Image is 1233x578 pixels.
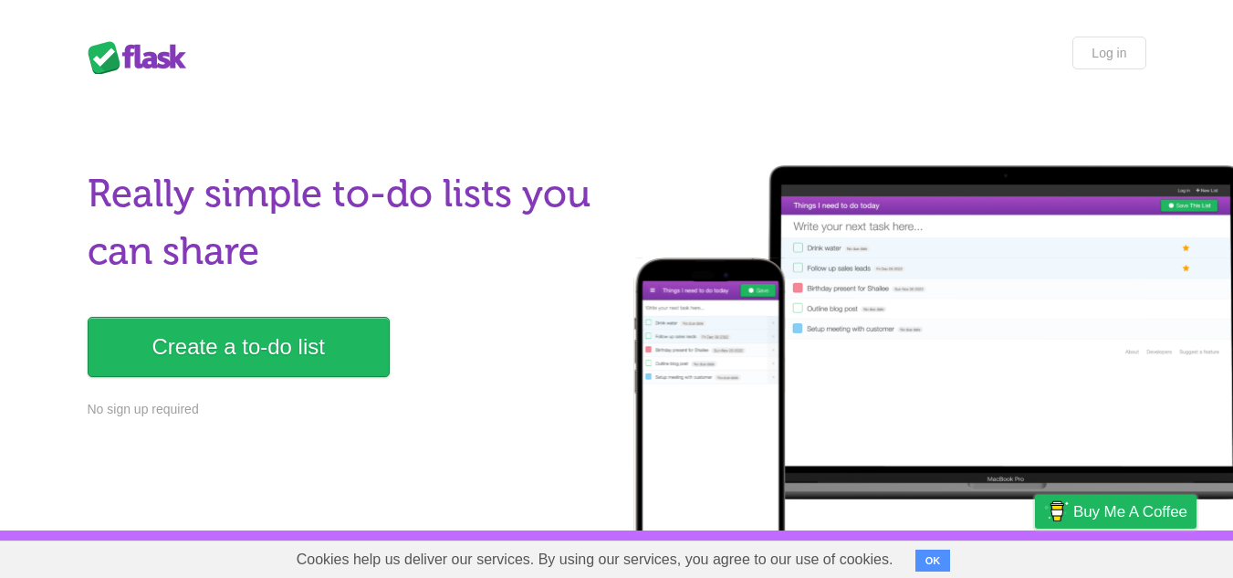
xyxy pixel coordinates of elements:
[88,400,606,419] p: No sign up required
[1072,37,1145,69] a: Log in
[1073,496,1187,528] span: Buy me a coffee
[88,41,197,74] div: Flask Lists
[1035,495,1196,529] a: Buy me a coffee
[278,541,912,578] span: Cookies help us deliver our services. By using our services, you agree to our use of cookies.
[1044,496,1069,527] img: Buy me a coffee
[915,550,951,572] button: OK
[88,317,390,377] a: Create a to-do list
[88,165,606,280] h1: Really simple to-do lists you can share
